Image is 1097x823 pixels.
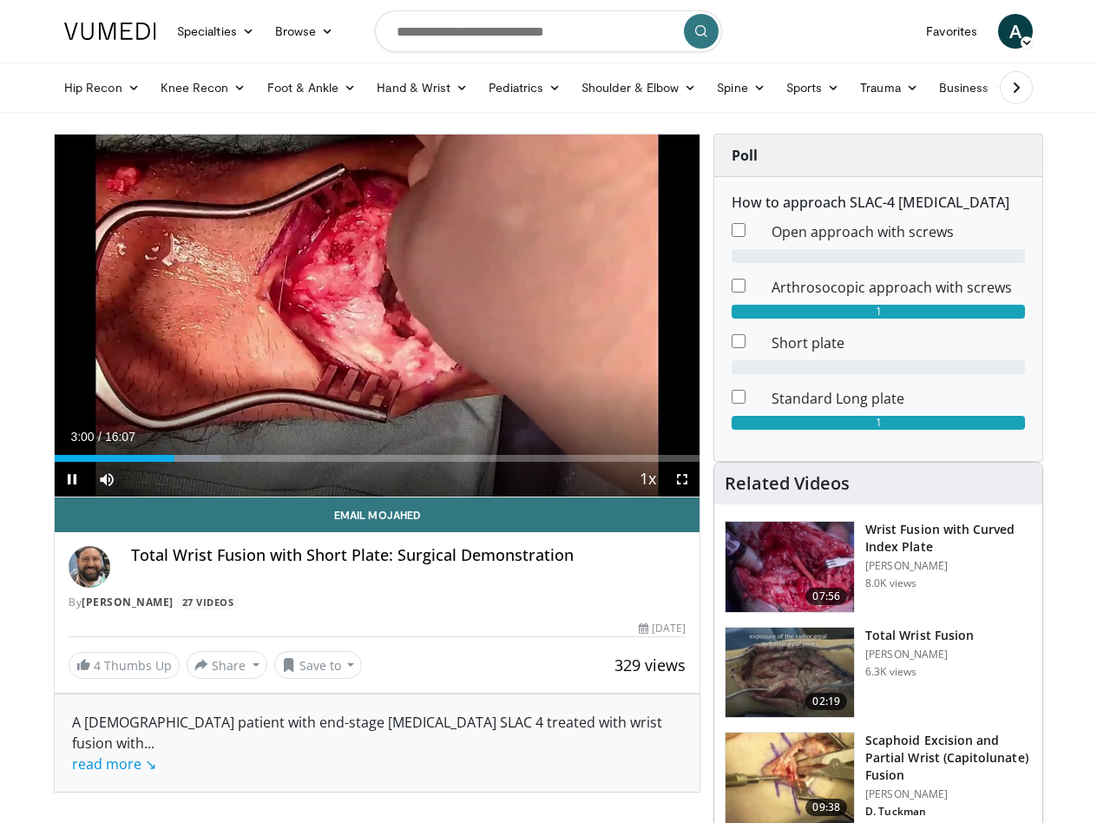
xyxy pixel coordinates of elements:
[375,10,722,52] input: Search topics, interventions
[865,665,916,679] p: 6.3K views
[69,546,110,588] img: Avatar
[55,497,700,532] a: Email Mojahed
[630,462,665,497] button: Playback Rate
[929,70,1017,105] a: Business
[916,14,988,49] a: Favorites
[274,651,363,679] button: Save to
[665,462,700,497] button: Fullscreen
[805,588,847,605] span: 07:56
[759,332,1038,353] dd: Short plate
[726,522,854,612] img: 69caa8a0-39e4-40a6-a88f-d00045569e83.150x105_q85_crop-smart_upscale.jpg
[865,576,916,590] p: 8.0K views
[55,462,89,497] button: Pause
[98,430,102,444] span: /
[759,221,1038,242] dd: Open approach with screws
[639,621,686,636] div: [DATE]
[54,70,150,105] a: Hip Recon
[865,648,974,662] p: [PERSON_NAME]
[176,596,240,610] a: 27 Videos
[187,651,267,679] button: Share
[72,734,156,774] span: ...
[865,627,974,644] h3: Total Wrist Fusion
[865,787,1032,801] p: [PERSON_NAME]
[257,70,367,105] a: Foot & Ankle
[759,277,1038,298] dd: Arthrosocopic approach with screws
[150,70,257,105] a: Knee Recon
[726,733,854,823] img: 60510a9a-9269-43a8-bee2-a27b97ff1cf7.150x105_q85_crop-smart_upscale.jpg
[69,652,180,679] a: 4 Thumbs Up
[265,14,345,49] a: Browse
[167,14,265,49] a: Specialties
[725,521,1032,613] a: 07:56 Wrist Fusion with Curved Index Plate [PERSON_NAME] 8.0K views
[865,521,1032,556] h3: Wrist Fusion with Curved Index Plate
[70,430,94,444] span: 3:00
[732,194,1025,211] h6: How to approach SLAC-4 [MEDICAL_DATA]
[131,546,686,565] h4: Total Wrist Fusion with Short Plate: Surgical Demonstration
[805,799,847,816] span: 09:38
[105,430,135,444] span: 16:07
[726,628,854,718] img: Picture_15_2_2.png.150x105_q85_crop-smart_upscale.jpg
[732,305,1025,319] div: 1
[69,595,686,610] div: By
[732,416,1025,430] div: 1
[72,712,682,774] div: A [DEMOGRAPHIC_DATA] patient with end-stage [MEDICAL_DATA] SLAC 4 treated with wrist fusion with
[759,388,1038,409] dd: Standard Long plate
[706,70,775,105] a: Spine
[865,805,1032,819] p: D. Tuckman
[732,146,758,165] strong: Poll
[776,70,851,105] a: Sports
[998,14,1033,49] a: A
[366,70,478,105] a: Hand & Wrist
[64,23,156,40] img: VuMedi Logo
[725,473,850,494] h4: Related Videos
[805,693,847,710] span: 02:19
[89,462,124,497] button: Mute
[55,135,700,497] video-js: Video Player
[478,70,571,105] a: Pediatrics
[865,732,1032,784] h3: Scaphoid Excision and Partial Wrist (Capitolunate) Fusion
[55,455,700,462] div: Progress Bar
[865,559,1032,573] p: [PERSON_NAME]
[82,595,174,609] a: [PERSON_NAME]
[571,70,706,105] a: Shoulder & Elbow
[614,655,686,675] span: 329 views
[72,754,156,774] a: read more ↘
[725,627,1032,719] a: 02:19 Total Wrist Fusion [PERSON_NAME] 6.3K views
[94,657,101,674] span: 4
[850,70,929,105] a: Trauma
